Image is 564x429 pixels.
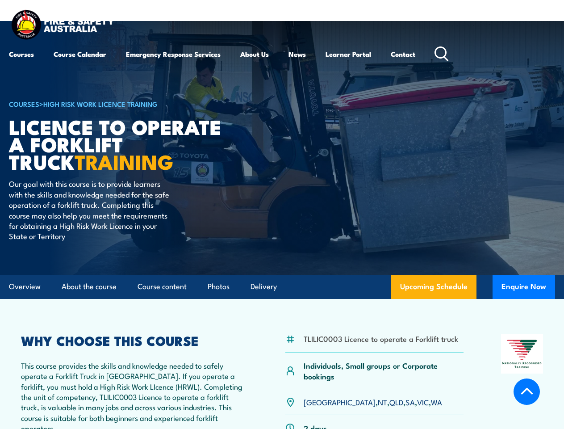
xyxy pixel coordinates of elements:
[493,275,555,299] button: Enquire Now
[9,99,39,109] a: COURSES
[501,334,543,374] img: Nationally Recognised Training logo.
[9,43,34,65] a: Courses
[240,43,269,65] a: About Us
[304,396,376,407] a: [GEOGRAPHIC_DATA]
[54,43,106,65] a: Course Calendar
[389,396,403,407] a: QLD
[126,43,221,65] a: Emergency Response Services
[21,334,247,346] h2: WHY CHOOSE THIS COURSE
[9,118,230,170] h1: Licence to operate a forklift truck
[9,275,41,299] a: Overview
[208,275,230,299] a: Photos
[431,396,442,407] a: WA
[304,333,458,344] li: TLILIC0003 Licence to operate a Forklift truck
[391,275,476,299] a: Upcoming Schedule
[43,99,158,109] a: High Risk Work Licence Training
[9,178,172,241] p: Our goal with this course is to provide learners with the skills and knowledge needed for the saf...
[138,275,187,299] a: Course content
[417,396,429,407] a: VIC
[75,146,174,177] strong: TRAINING
[304,360,464,381] p: Individuals, Small groups or Corporate bookings
[304,397,442,407] p: , , , , ,
[9,98,230,109] h6: >
[251,275,277,299] a: Delivery
[62,275,117,299] a: About the course
[391,43,415,65] a: Contact
[288,43,306,65] a: News
[326,43,371,65] a: Learner Portal
[405,396,415,407] a: SA
[378,396,387,407] a: NT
